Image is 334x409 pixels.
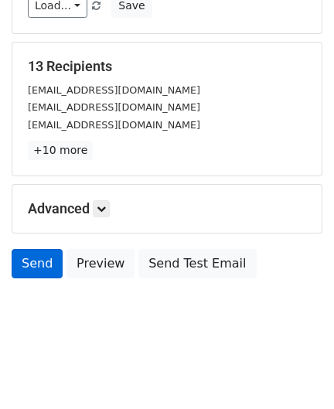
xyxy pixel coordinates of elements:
[28,141,93,160] a: +10 more
[138,249,256,278] a: Send Test Email
[28,101,200,113] small: [EMAIL_ADDRESS][DOMAIN_NAME]
[28,200,306,217] h5: Advanced
[28,119,200,131] small: [EMAIL_ADDRESS][DOMAIN_NAME]
[12,249,63,278] a: Send
[257,335,334,409] iframe: Chat Widget
[66,249,135,278] a: Preview
[28,84,200,96] small: [EMAIL_ADDRESS][DOMAIN_NAME]
[28,58,306,75] h5: 13 Recipients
